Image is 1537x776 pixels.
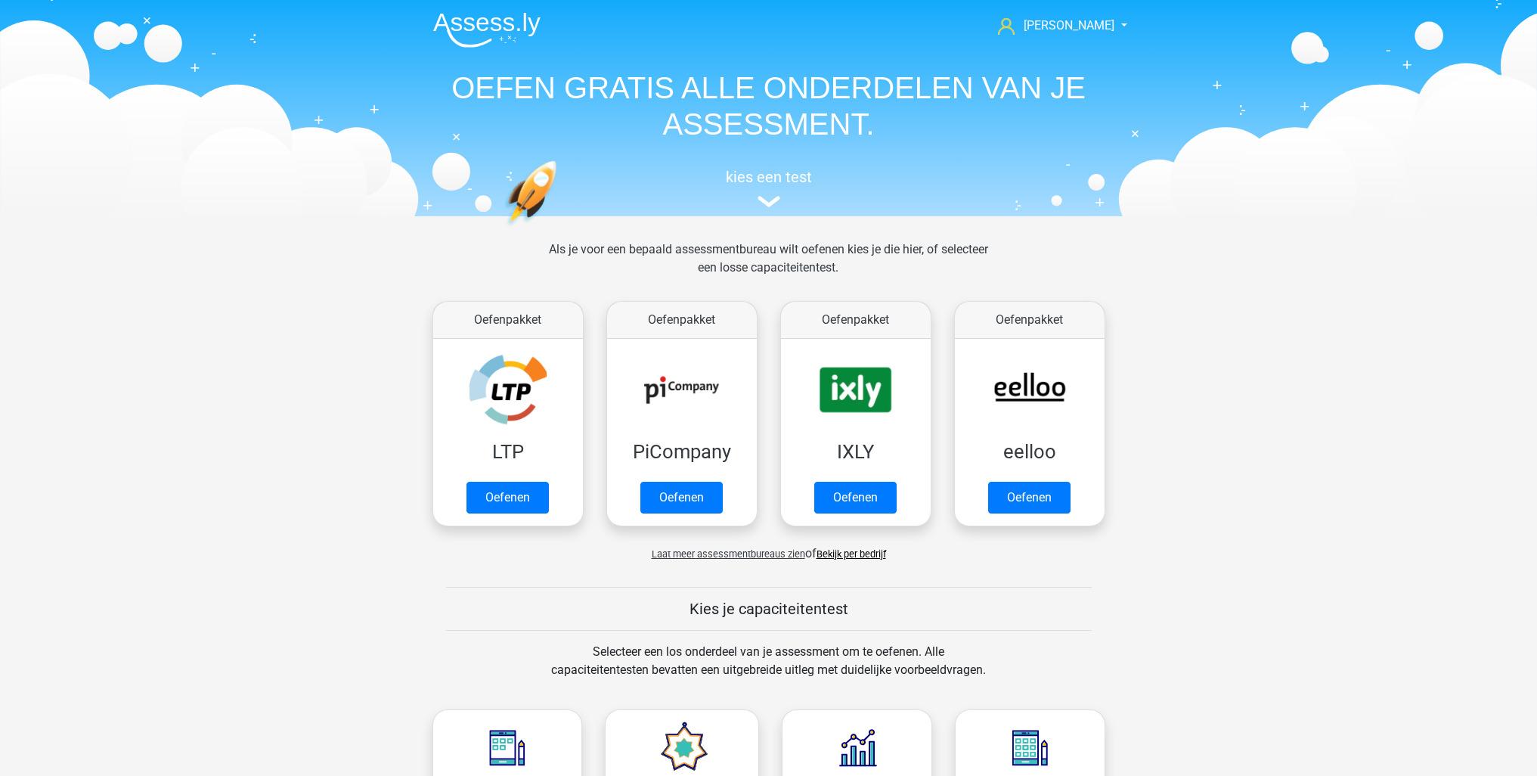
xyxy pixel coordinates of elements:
h1: OEFEN GRATIS ALLE ONDERDELEN VAN JE ASSESSMENT. [421,70,1117,142]
span: [PERSON_NAME] [1024,18,1114,33]
h5: kies een test [421,168,1117,186]
a: Oefenen [988,482,1071,514]
span: Laat meer assessmentbureaus zien [652,548,805,560]
a: Bekijk per bedrijf [817,548,886,560]
a: [PERSON_NAME] [992,17,1116,35]
img: oefenen [504,160,615,297]
h5: Kies je capaciteitentest [446,600,1092,618]
div: Als je voor een bepaald assessmentbureau wilt oefenen kies je die hier, of selecteer een losse ca... [537,241,1000,295]
div: Selecteer een los onderdeel van je assessment om te oefenen. Alle capaciteitentesten bevatten een... [537,643,1000,697]
div: of [421,532,1117,563]
a: Oefenen [466,482,549,514]
a: Oefenen [814,482,897,514]
a: Oefenen [640,482,723,514]
img: Assessly [433,12,541,48]
img: assessment [758,196,780,207]
a: kies een test [421,168,1117,208]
